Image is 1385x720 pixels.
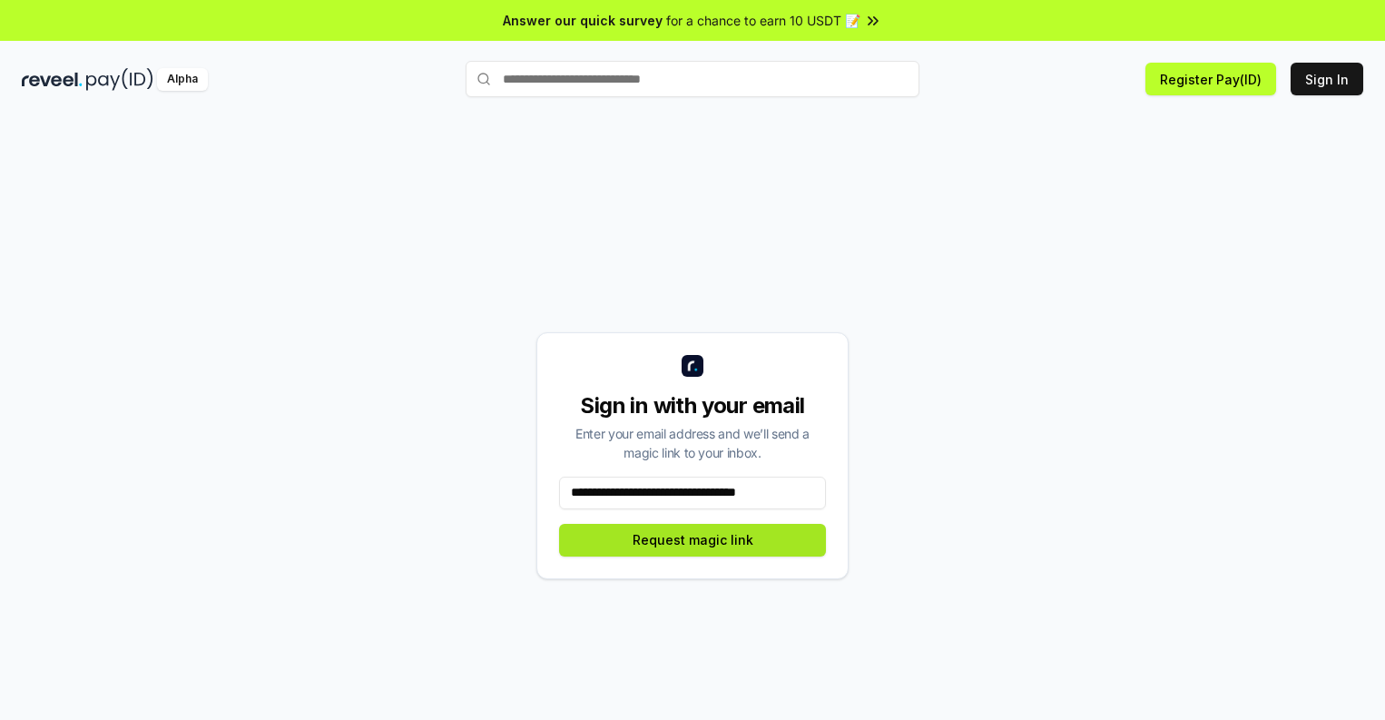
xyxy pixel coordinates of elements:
div: Sign in with your email [559,391,826,420]
img: reveel_dark [22,68,83,91]
button: Request magic link [559,524,826,557]
button: Sign In [1291,63,1363,95]
img: logo_small [682,355,703,377]
span: Answer our quick survey [503,11,663,30]
span: for a chance to earn 10 USDT 📝 [666,11,860,30]
div: Alpha [157,68,208,91]
img: pay_id [86,68,153,91]
button: Register Pay(ID) [1145,63,1276,95]
div: Enter your email address and we’ll send a magic link to your inbox. [559,424,826,462]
